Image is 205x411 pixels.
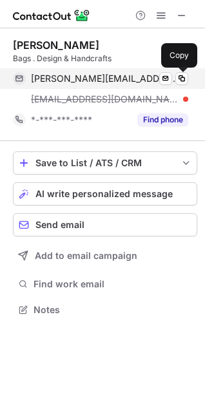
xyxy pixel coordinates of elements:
[34,304,192,316] span: Notes
[13,182,197,205] button: AI write personalized message
[13,275,197,293] button: Find work email
[35,158,175,168] div: Save to List / ATS / CRM
[13,301,197,319] button: Notes
[137,113,188,126] button: Reveal Button
[13,213,197,236] button: Send email
[13,8,90,23] img: ContactOut v5.3.10
[31,73,179,84] span: [PERSON_NAME][EMAIL_ADDRESS][DOMAIN_NAME]
[13,53,197,64] div: Bags . Design & Handcrafts
[35,220,84,230] span: Send email
[13,151,197,175] button: save-profile-one-click
[35,251,137,261] span: Add to email campaign
[13,39,99,52] div: [PERSON_NAME]
[13,244,197,267] button: Add to email campaign
[31,93,179,105] span: [EMAIL_ADDRESS][DOMAIN_NAME]
[35,189,173,199] span: AI write personalized message
[34,278,192,290] span: Find work email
